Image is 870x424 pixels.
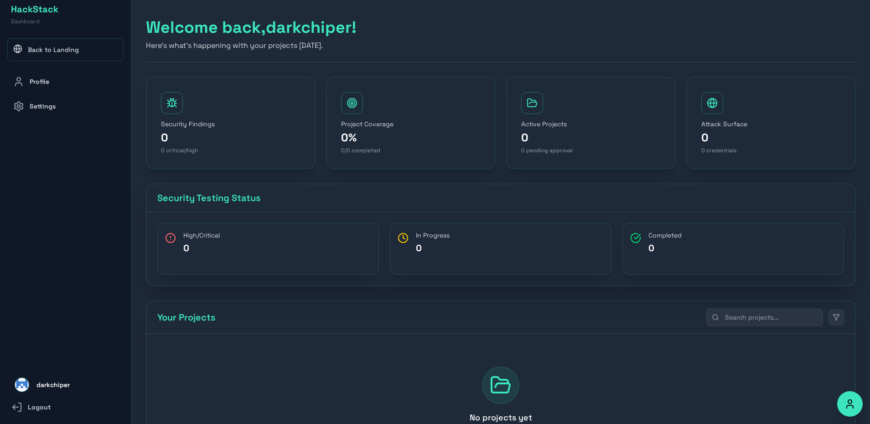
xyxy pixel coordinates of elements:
h4: No projects yet [157,411,844,424]
span: darkchiper [36,379,70,390]
p: 0/0 completed [341,147,480,154]
h1: Welcome back, darkchiper ! [146,18,855,36]
button: Accessibility Options [837,391,863,417]
p: 0 [521,130,660,145]
p: 0 [416,242,604,254]
p: Security Findings [161,119,300,129]
h3: Security Testing Status [157,191,844,204]
img: darkchiper [15,378,29,392]
span: Dashboard [11,18,40,25]
p: In Progress [416,231,604,240]
p: 0 pending approval [521,147,660,154]
h1: HackStack [11,3,58,16]
a: Profile [7,70,124,93]
a: Settings [7,95,124,118]
p: Project Coverage [341,119,480,129]
button: Logout [7,398,116,417]
p: Attack Surface [701,119,840,129]
p: 0 [183,242,371,254]
p: 0 critical/high [161,147,300,154]
p: 0 [701,130,840,145]
p: 0 [161,130,300,145]
p: Completed [648,231,836,240]
p: 0 [648,242,836,254]
p: High/Critical [183,231,371,240]
input: Search projects... [706,309,823,326]
h3: Your Projects [157,311,216,324]
p: Here's what's happening with your projects [DATE]. [146,40,855,51]
p: 0% [341,130,480,145]
a: Back to Landing [7,38,124,61]
p: 0 credentials [701,147,840,154]
button: Filter projects [829,310,844,325]
p: Active Projects [521,119,660,129]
